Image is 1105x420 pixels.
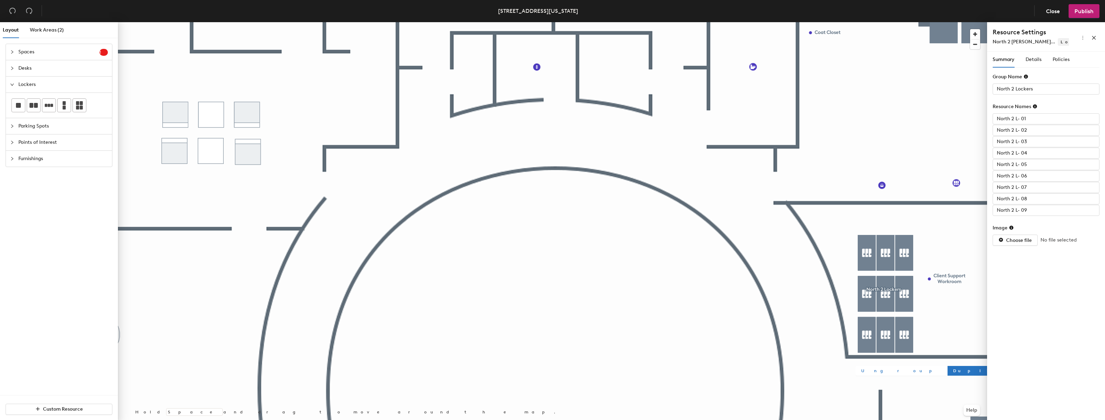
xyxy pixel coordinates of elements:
[856,366,946,376] button: Ungroup
[10,124,14,128] span: collapsed
[1040,4,1066,18] button: Close
[100,50,108,55] span: 1
[6,404,112,415] button: Custom Resource
[22,4,36,18] button: Redo (⌘ + ⇧ + Z)
[10,66,14,70] span: collapsed
[18,151,108,167] span: Furnishings
[1046,8,1060,15] span: Close
[993,193,1099,204] input: Unknown Lockers
[18,60,108,76] span: Desks
[18,134,108,150] span: Points of Interest
[3,27,19,33] span: Layout
[1074,8,1094,15] span: Publish
[993,39,1055,45] span: North 2 [PERSON_NAME]...
[18,77,108,93] span: Lockers
[993,74,1028,80] div: Group Name
[993,205,1099,216] input: Unknown Lockers
[993,148,1099,159] input: Unknown Lockers
[1053,56,1070,62] span: Policies
[993,104,1037,110] div: Resource Names
[100,49,108,56] sup: 1
[18,44,100,60] span: Spaces
[1006,237,1032,243] span: Choose file
[1080,35,1085,40] span: more
[993,235,1038,246] button: Choose file
[1069,4,1099,18] button: Publish
[10,157,14,161] span: collapsed
[993,159,1099,170] input: Unknown Lockers
[963,405,980,416] button: Help
[43,406,83,412] span: Custom Resource
[1091,35,1096,40] span: close
[993,125,1099,136] input: Unknown Lockers
[993,56,1014,62] span: Summary
[993,28,1069,37] h4: Resource Settings
[993,182,1099,193] input: Unknown Lockers
[18,118,108,134] span: Parking Spots
[993,225,1014,231] div: Image
[498,7,578,15] div: [STREET_ADDRESS][US_STATE]
[993,170,1099,182] input: Unknown Lockers
[10,82,14,87] span: expanded
[993,84,1099,95] input: Unknown Lockers
[1026,56,1042,62] span: Details
[1040,236,1077,244] span: No file selected
[993,136,1099,147] input: Unknown Lockers
[993,113,1099,124] input: Unknown Lockers
[30,27,64,33] span: Work Areas (2)
[10,50,14,54] span: collapsed
[10,140,14,145] span: collapsed
[953,368,1053,374] span: Duplicate
[861,368,941,374] span: Ungroup
[6,4,19,18] button: Undo (⌘ + Z)
[948,366,1058,376] button: Duplicate
[9,7,16,14] span: undo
